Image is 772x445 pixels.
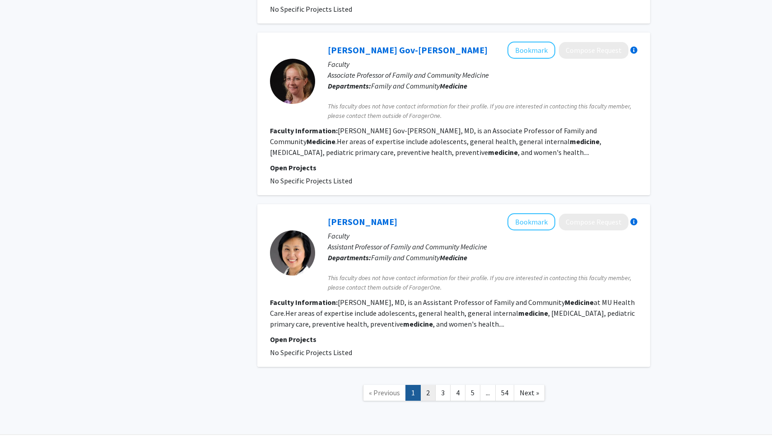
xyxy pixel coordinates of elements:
p: Faculty [328,59,637,70]
nav: Page navigation [257,376,650,412]
div: More information [630,218,637,225]
span: No Specific Projects Listed [270,348,352,357]
a: 3 [435,385,451,401]
a: Previous Page [363,385,406,401]
span: ... [486,388,490,397]
a: 54 [495,385,514,401]
span: This faculty does not have contact information for their profile. If you are interested in contac... [328,273,637,292]
button: Compose Request to Lynn Wung [559,214,628,230]
b: medicine [518,309,548,318]
a: 4 [450,385,465,401]
p: Associate Professor of Family and Community Medicine [328,70,637,80]
a: Next [514,385,545,401]
b: Medicine [440,81,467,90]
a: 2 [420,385,436,401]
button: Compose Request to Hanna Gov-Ari [559,42,628,59]
b: Medicine [307,137,335,146]
a: [PERSON_NAME] Gov-[PERSON_NAME] [328,44,488,56]
b: Faculty Information: [270,126,338,135]
b: medicine [488,148,518,157]
span: No Specific Projects Listed [270,5,352,14]
a: 5 [465,385,480,401]
p: Open Projects [270,334,637,345]
fg-read-more: [PERSON_NAME], MD, is an Assistant Professor of Family and Community at MU Health Care.Her areas ... [270,298,635,328]
span: This faculty does not have contact information for their profile. If you are interested in contac... [328,102,637,121]
b: Medicine [440,253,467,262]
b: Departments: [328,81,371,90]
b: medicine [570,137,600,146]
span: « Previous [369,388,400,397]
b: medicine [403,319,433,328]
fg-read-more: [PERSON_NAME] Gov-[PERSON_NAME], MD, is an Associate Professor of Family and Community .Her areas... [270,126,601,157]
iframe: Chat [7,404,38,438]
b: Departments: [328,253,371,262]
p: Open Projects [270,162,637,173]
button: Add Lynn Wung to Bookmarks [507,213,555,230]
span: Next » [520,388,539,397]
div: More information [630,47,637,54]
p: Assistant Professor of Family and Community Medicine [328,241,637,252]
button: Add Hanna Gov-Ari to Bookmarks [507,42,555,59]
a: 1 [405,385,421,401]
p: Faculty [328,230,637,241]
span: Family and Community [371,81,467,90]
b: Faculty Information: [270,298,338,307]
a: [PERSON_NAME] [328,216,397,227]
span: Family and Community [371,253,467,262]
span: No Specific Projects Listed [270,176,352,185]
b: Medicine [565,298,594,307]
